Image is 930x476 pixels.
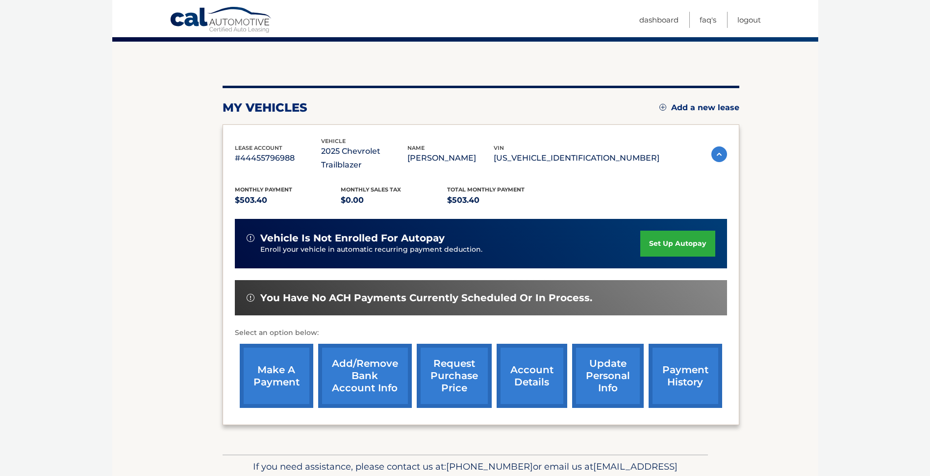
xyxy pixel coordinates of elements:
a: set up autopay [640,231,715,257]
p: $503.40 [235,193,341,207]
a: FAQ's [700,12,716,28]
span: vin [494,144,504,151]
span: vehicle is not enrolled for autopay [260,232,445,244]
a: Dashboard [639,12,679,28]
img: alert-white.svg [247,234,254,242]
a: Logout [737,12,761,28]
a: Cal Automotive [170,6,273,35]
h2: my vehicles [223,100,307,115]
p: 2025 Chevrolet Trailblazer [321,144,407,172]
img: alert-white.svg [247,294,254,302]
p: Select an option below: [235,327,727,339]
a: make a payment [240,344,313,408]
span: Monthly Payment [235,186,292,193]
p: $0.00 [341,193,447,207]
img: add.svg [659,104,666,111]
span: Total Monthly Payment [447,186,525,193]
p: [PERSON_NAME] [407,151,494,165]
span: [PHONE_NUMBER] [446,461,533,472]
span: Monthly sales Tax [341,186,401,193]
a: Add a new lease [659,103,739,113]
span: lease account [235,144,282,151]
p: [US_VEHICLE_IDENTIFICATION_NUMBER] [494,151,659,165]
span: name [407,144,425,151]
span: vehicle [321,138,346,144]
a: account details [497,344,567,408]
img: accordion-active.svg [711,146,727,162]
a: payment history [649,344,722,408]
p: #44455796988 [235,151,321,165]
a: Add/Remove bank account info [318,344,412,408]
p: $503.40 [447,193,553,207]
a: request purchase price [417,344,492,408]
span: You have no ACH payments currently scheduled or in process. [260,292,592,304]
a: update personal info [572,344,644,408]
p: Enroll your vehicle in automatic recurring payment deduction. [260,244,641,255]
